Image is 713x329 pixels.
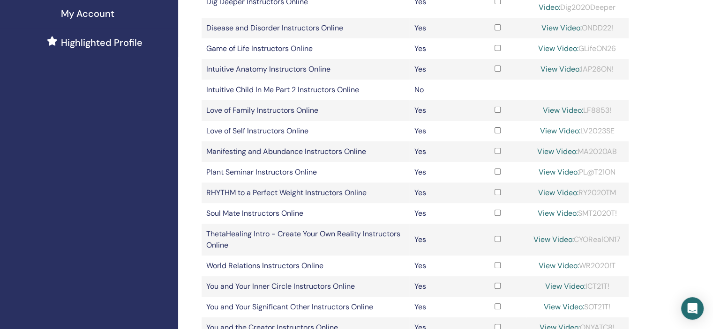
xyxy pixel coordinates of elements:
[544,302,584,312] a: View Video:
[202,121,409,141] td: Love of Self Instructors Online
[540,126,580,136] a: View Video:
[409,38,470,59] td: Yes
[531,22,624,34] div: ONDD22!
[409,256,470,276] td: Yes
[409,183,470,203] td: Yes
[531,234,624,245] div: CYORealON17
[202,59,409,80] td: Intuitive Anatomy Instructors Online
[538,44,578,53] a: View Video:
[531,64,624,75] div: IAP26ON!
[61,36,143,50] span: Highlighted Profile
[538,188,578,197] a: View Video:
[202,256,409,276] td: World Relations Instructors Online
[531,167,624,178] div: PL@T21ON
[202,162,409,183] td: Plant Seminar Instructors Online
[531,105,624,116] div: LF8853!
[409,59,470,80] td: Yes
[538,208,578,218] a: View Video:
[202,276,409,297] td: You and Your Inner Circle Instructors Online
[539,167,579,177] a: View Video:
[531,125,624,137] div: LV2023SE
[539,261,579,271] a: View Video:
[202,80,409,100] td: Intuitive Child In Me Part 2 Instructors Online
[409,80,470,100] td: No
[409,18,470,38] td: Yes
[533,234,574,244] a: View Video:
[537,146,578,156] a: View Video:
[541,23,582,33] a: View Video:
[409,121,470,141] td: Yes
[531,301,624,313] div: SOT21T!
[409,162,470,183] td: Yes
[409,100,470,121] td: Yes
[409,297,470,317] td: Yes
[202,38,409,59] td: Game of Life Instructors Online
[202,18,409,38] td: Disease and Disorder Instructors Online
[543,105,583,115] a: View Video:
[202,183,409,203] td: RHYTHM to a Perfect Weight Instructors Online
[531,208,624,219] div: SMT2020T!
[202,297,409,317] td: You and Your Significant Other Instructors Online
[61,7,114,21] span: My Account
[531,146,624,157] div: MA2020AB
[409,224,470,256] td: Yes
[202,203,409,224] td: Soul Mate Instructors Online
[531,260,624,271] div: WR2020!T
[409,141,470,162] td: Yes
[409,203,470,224] td: Yes
[531,187,624,198] div: RY2020TM
[409,276,470,297] td: Yes
[545,281,585,291] a: View Video:
[531,43,624,54] div: GLifeON26
[202,224,409,256] td: ThetaHealing Intro - Create Your Own Reality Instructors Online
[540,64,581,74] a: View Video:
[202,100,409,121] td: Love of Family Instructors Online
[531,281,624,292] div: ICT21T!
[202,141,409,162] td: Manifesting and Abundance Instructors Online
[681,297,704,320] div: Open Intercom Messenger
